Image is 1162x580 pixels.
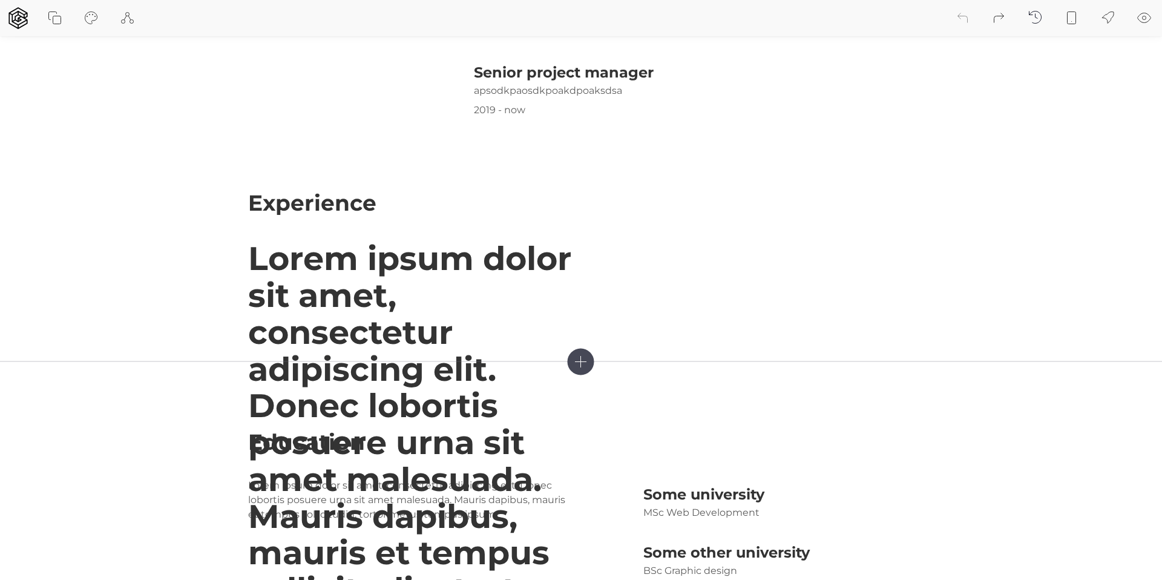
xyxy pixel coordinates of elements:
p: Lorem ipsum dolor sit amet, consectetur adipiscing elit. Donec lobortis posuere urna sit amet mal... [248,478,575,522]
p: BSc Graphic design [643,564,857,578]
div: Backups [1028,10,1042,27]
h2: Education [248,430,575,455]
p: apsodkpaosdkpoakdpoaksdsa [474,84,688,98]
p: 2019 - now [474,103,688,117]
h2: Experience [248,191,575,216]
h3: Senior project manager [474,64,688,81]
p: MSc Web Development [643,506,857,520]
h3: Some other university [643,544,857,561]
h3: Some university [643,486,857,503]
